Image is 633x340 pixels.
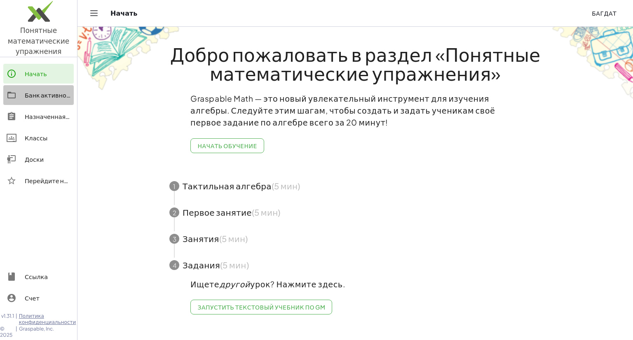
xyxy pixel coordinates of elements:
font: | [16,313,17,319]
font: Начать обучение [197,142,257,149]
button: Переключить навигацию [87,7,101,20]
img: get-started-bg-ul-Ceg4j33I.png [77,26,181,91]
a: Назначенная работа [3,107,74,126]
font: Graspable, Inc. [19,326,54,332]
font: Запустить текстовый учебник по GM [197,303,325,311]
font: Понятные математические [8,26,69,45]
font: v1.31.1 [1,313,14,319]
font: Добро пожаловать в раздел «Понятные математические упражнения» [170,43,540,85]
font: урок? Нажмите здесь. [250,279,345,289]
font: Перейдите на Премиум! [25,177,98,184]
button: 4Задания(5 мин) [159,252,551,278]
font: Доски [25,156,44,163]
a: Политика конфиденциальности [19,313,77,326]
font: Политика конфиденциальности [19,313,76,326]
a: Классы [3,128,74,148]
font: Классы [25,134,47,142]
a: Начать [3,64,74,84]
font: Багдат [592,9,617,17]
font: Graspable Math — это новый увлекательный инструмент для изучения алгебры. Следуйте этим шагам, чт... [190,93,495,127]
button: 1Тактильная алгебра(5 мин) [159,173,551,199]
font: 1 [173,182,176,190]
button: 2Первое занятие(5 мин) [159,199,551,226]
font: | [16,326,17,332]
font: Назначенная работа [25,113,88,120]
font: другой [219,279,250,289]
font: упражнения [16,47,62,56]
button: 3Занятия(5 мин) [159,226,551,252]
font: 3 [173,235,176,243]
font: Начать [25,70,47,77]
a: Счет [3,288,74,308]
font: Ссылка [25,273,48,280]
a: Запустить текстовый учебник по GM [190,300,332,314]
font: Счет [25,294,40,302]
a: Ссылка [3,267,74,286]
a: Доски [3,149,74,169]
a: Банк активности [3,85,74,105]
font: 4 [173,261,176,269]
font: 2 [173,209,176,217]
button: Начать обучение [190,138,264,153]
font: Банк активности [25,91,77,99]
font: Ищете [190,279,219,289]
button: Багдат [585,6,623,21]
